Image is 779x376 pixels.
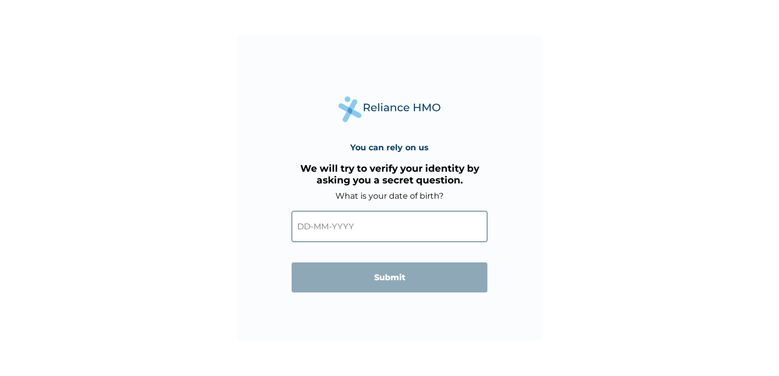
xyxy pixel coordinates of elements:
[292,211,487,242] input: DD-MM-YYYY
[335,191,444,201] label: What is your date of birth?
[292,262,487,292] input: Submit
[292,163,487,186] h3: We will try to verify your identity by asking you a secret question.
[339,96,440,122] img: Reliance Health's Logo
[350,143,429,152] h4: You can rely on us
